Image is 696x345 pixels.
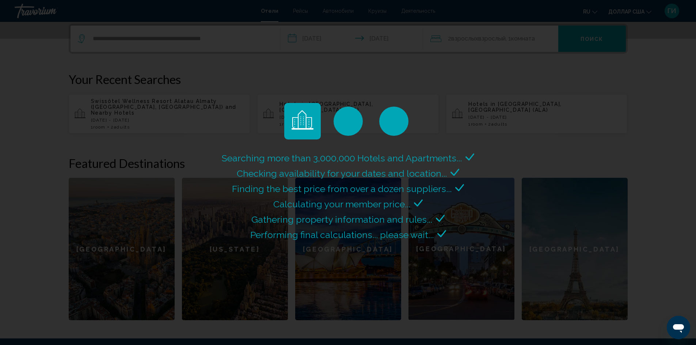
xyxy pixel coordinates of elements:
span: Finding the best price from over a dozen suppliers... [232,183,452,194]
span: Calculating your member price... [273,199,410,210]
span: Performing final calculations... please wait... [250,229,434,240]
span: Checking availability for your dates and location... [237,168,447,179]
iframe: Кнопка запуска окна обмена сообщениями [667,316,690,339]
span: Searching more than 3,000,000 Hotels and Apartments... [222,153,462,164]
span: Gathering property information and rules... [251,214,432,225]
